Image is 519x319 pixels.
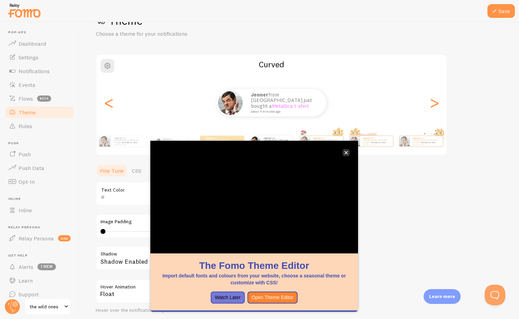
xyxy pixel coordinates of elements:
[264,137,270,139] strong: jenner
[272,103,309,109] a: Metallica t-shirt
[250,136,260,146] img: Fomo
[19,277,33,284] span: Learn
[4,274,75,287] a: Learn
[19,235,54,242] span: Relay Persona
[421,141,436,144] a: Metallica t-shirt
[4,203,75,217] a: Inline
[19,54,38,61] span: Settings
[218,90,243,115] img: Fomo
[114,137,143,145] p: from [GEOGRAPHIC_DATA] just bought a
[123,141,137,144] a: Metallica t-shirt
[8,253,75,258] span: Get Help
[4,64,75,78] a: Notifications
[8,30,75,35] span: Pop-ups
[19,207,32,214] span: Inline
[19,68,50,75] span: Notifications
[19,40,46,47] span: Dashboard
[19,178,35,185] span: Opt-In
[99,136,110,147] img: Fomo
[211,292,245,304] button: Watch Later
[413,144,439,145] small: about 4 minutes ago
[4,92,75,105] a: Flows beta
[19,81,35,88] span: Events
[30,303,62,311] span: the wild ones
[37,95,51,102] span: beta
[58,235,71,241] span: new
[159,272,350,286] p: Import default fonts and colours from your website, choose a seasonal theme or customize with CSS!
[96,246,302,271] div: Shadow Enabled
[96,164,128,178] a: Fine Tune
[4,37,75,50] a: Dashboard
[19,151,31,158] span: Push
[96,307,302,314] div: Hover over the notification for preview
[128,164,146,178] a: CSS
[159,259,350,272] h1: The Fomo Theme Editor
[163,138,169,140] strong: jenner
[251,92,320,113] p: from [GEOGRAPHIC_DATA] just bought a
[413,137,419,139] strong: jenner
[19,123,32,129] span: Rules
[4,161,75,175] a: Push Data
[101,219,297,225] label: Image Padding
[19,263,33,270] span: Alerts
[96,279,302,303] div: Float
[206,137,212,139] strong: jenner
[371,141,386,144] a: Metallica t-shirt
[19,291,39,298] span: Support
[363,137,370,139] strong: jenner
[313,137,341,145] p: from [GEOGRAPHIC_DATA] just bought a
[163,137,186,145] p: from [GEOGRAPHIC_DATA] just bought a
[413,137,440,145] p: from [GEOGRAPHIC_DATA] just bought a
[4,231,75,245] a: Relay Persona new
[399,136,410,146] img: Fomo
[424,289,461,304] div: Learn more
[96,59,447,70] h2: Curved
[349,136,360,146] img: Fomo
[19,95,33,102] span: Flows
[8,141,75,146] span: Push
[313,137,320,139] strong: jenner
[156,138,161,144] img: Fomo
[4,175,75,189] a: Opt-In
[8,197,75,201] span: Inline
[4,260,75,274] a: Alerts 1 new
[4,105,75,119] a: Theme
[4,287,75,301] a: Support
[37,263,56,270] span: 1 new
[150,141,358,312] div: The Fomo Theme EditorImport default fonts and colours from your website, choose a seasonal theme ...
[247,292,298,304] button: Open Theme Editor
[343,149,350,156] button: close,
[206,137,233,145] p: from [GEOGRAPHIC_DATA] just bought a
[7,2,42,19] img: fomo-relay-logo-orange.svg
[300,136,310,146] img: Fomo
[114,144,142,145] small: about 4 minutes ago
[114,137,121,139] strong: jenner
[264,137,291,145] p: from [GEOGRAPHIC_DATA] just bought a
[25,298,71,315] a: the wild ones
[429,293,455,300] p: Learn more
[8,225,75,230] span: Relay Persona
[363,137,390,145] p: from [GEOGRAPHIC_DATA] just bought a
[4,119,75,133] a: Rules
[4,147,75,161] a: Push
[251,91,268,98] strong: jenner
[430,78,438,127] div: Next slide
[251,110,318,113] small: about 4 minutes ago
[4,50,75,64] a: Settings
[19,109,36,116] span: Theme
[485,285,505,305] iframe: Help Scout Beacon - Open
[96,30,261,38] p: Choose a theme for your notifications
[105,78,113,127] div: Previous slide
[19,164,44,171] span: Push Data
[363,144,390,145] small: about 4 minutes ago
[4,78,75,92] a: Events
